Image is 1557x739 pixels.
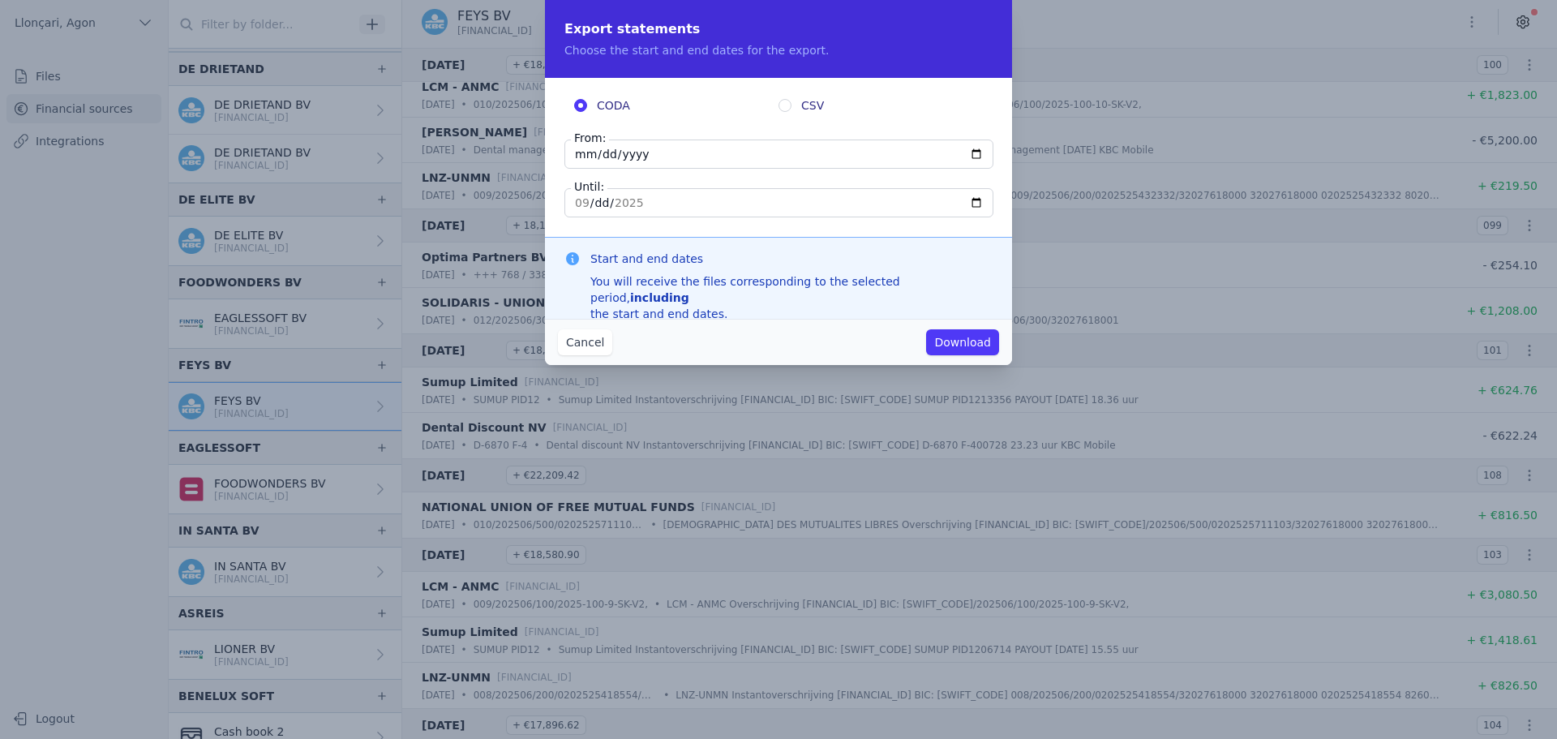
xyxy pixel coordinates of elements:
[574,97,778,114] label: CODA
[564,21,700,37] font: Export statements
[590,252,703,265] font: Start and end dates
[558,329,612,355] button: Cancel
[564,44,829,57] font: Choose the start and end dates for the export.
[778,97,983,114] label: CSV
[574,180,604,193] font: Until:
[934,336,991,349] font: Download
[574,131,606,144] font: From:
[724,307,727,320] font: .
[630,291,689,304] font: including
[926,329,999,355] button: Download
[801,99,824,112] font: CSV
[590,307,724,320] font: the start and end dates
[574,99,587,112] input: CODA
[590,275,900,304] font: You will receive the files corresponding to the selected period,
[778,99,791,112] input: CSV
[597,99,630,112] font: CODA
[566,336,604,349] font: Cancel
